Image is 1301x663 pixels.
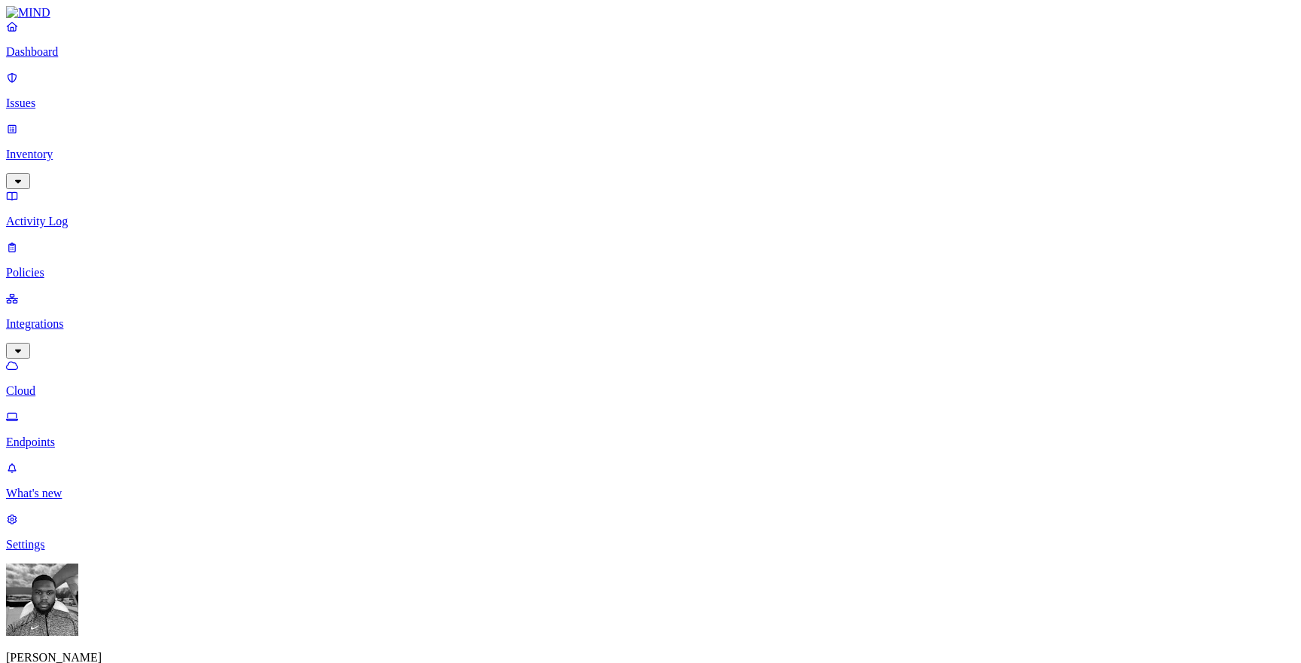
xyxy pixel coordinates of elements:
[6,122,1295,187] a: Inventory
[6,96,1295,110] p: Issues
[6,359,1295,398] a: Cloud
[6,189,1295,228] a: Activity Log
[6,6,50,20] img: MIND
[6,45,1295,59] p: Dashboard
[6,266,1295,280] p: Policies
[6,317,1295,331] p: Integrations
[6,487,1295,500] p: What's new
[6,240,1295,280] a: Policies
[6,71,1295,110] a: Issues
[6,512,1295,551] a: Settings
[6,384,1295,398] p: Cloud
[6,6,1295,20] a: MIND
[6,538,1295,551] p: Settings
[6,564,78,636] img: Cameron White
[6,20,1295,59] a: Dashboard
[6,148,1295,161] p: Inventory
[6,435,1295,449] p: Endpoints
[6,215,1295,228] p: Activity Log
[6,461,1295,500] a: What's new
[6,410,1295,449] a: Endpoints
[6,292,1295,356] a: Integrations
